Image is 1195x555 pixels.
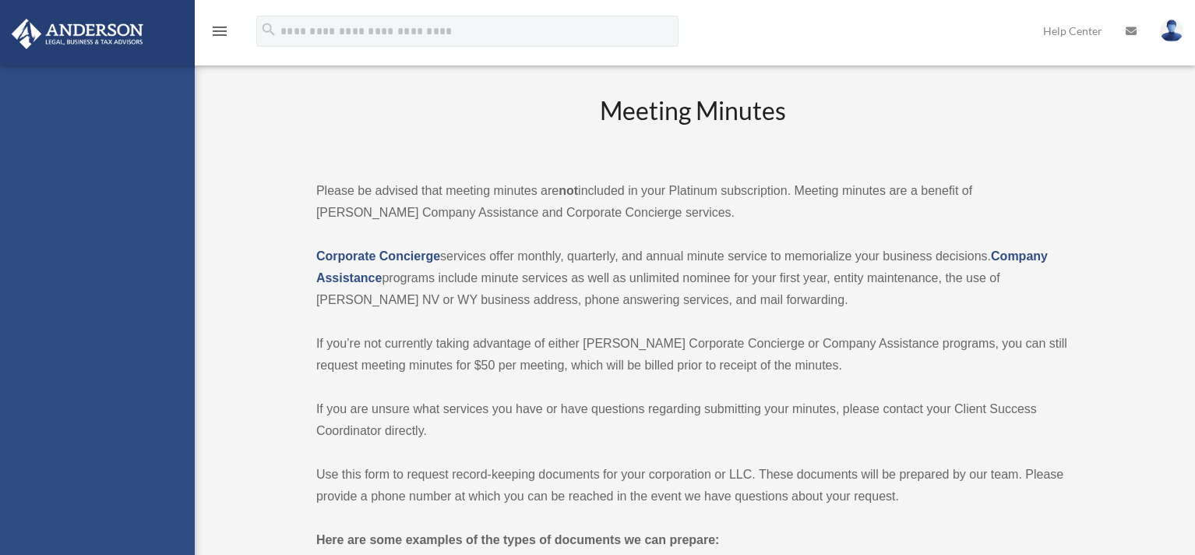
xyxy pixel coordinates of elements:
i: search [260,21,277,38]
i: menu [210,22,229,41]
p: Use this form to request record-keeping documents for your corporation or LLC. These documents wi... [316,464,1070,507]
img: Anderson Advisors Platinum Portal [7,19,148,49]
a: menu [210,27,229,41]
h2: Meeting Minutes [316,94,1070,158]
p: services offer monthly, quarterly, and annual minute service to memorialize your business decisio... [316,246,1070,311]
strong: Here are some examples of the types of documents we can prepare: [316,533,720,546]
a: Company Assistance [316,249,1048,285]
p: Please be advised that meeting minutes are included in your Platinum subscription. Meeting minute... [316,180,1070,224]
p: If you’re not currently taking advantage of either [PERSON_NAME] Corporate Concierge or Company A... [316,333,1070,376]
a: Corporate Concierge [316,249,440,263]
img: User Pic [1160,19,1183,42]
strong: not [559,184,578,197]
p: If you are unsure what services you have or have questions regarding submitting your minutes, ple... [316,398,1070,442]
